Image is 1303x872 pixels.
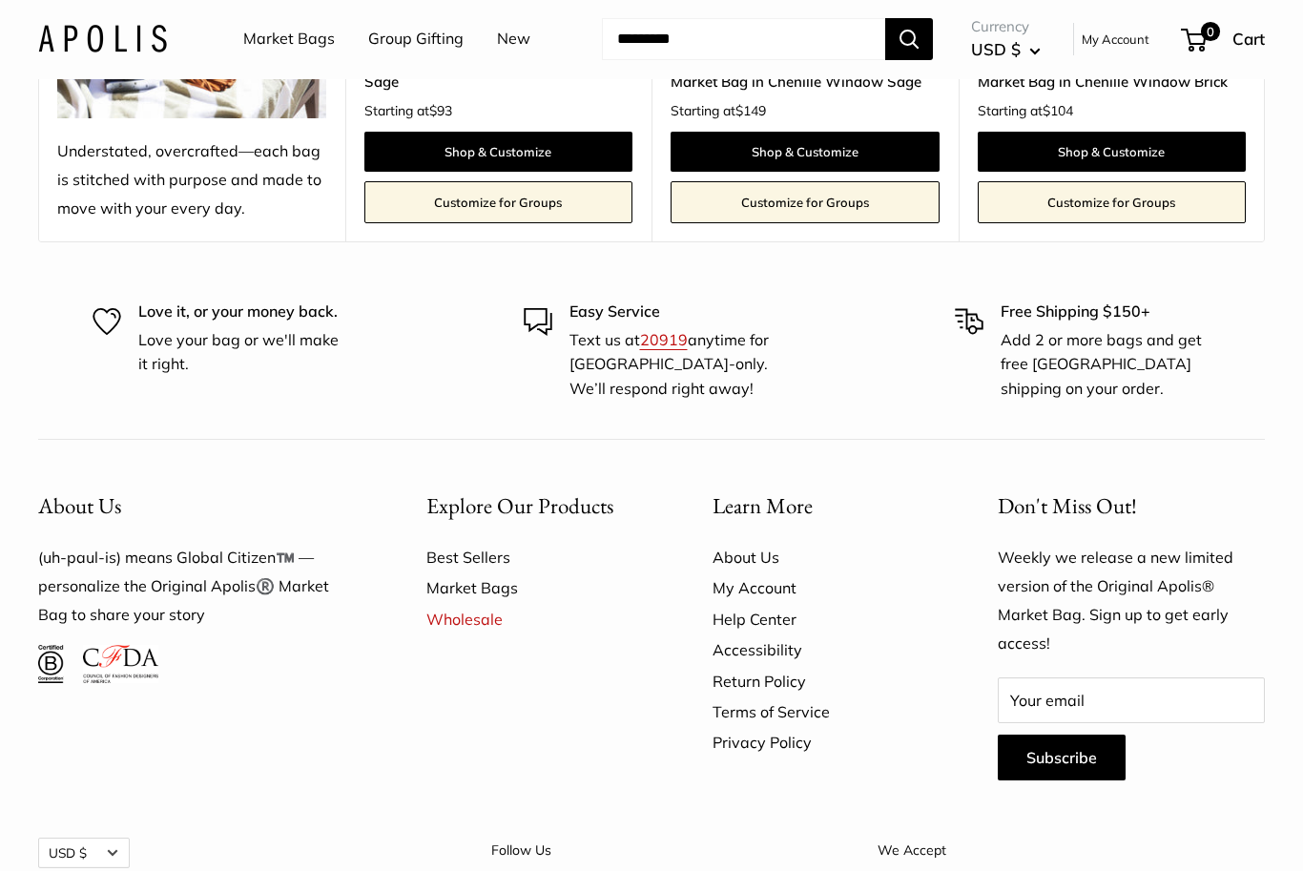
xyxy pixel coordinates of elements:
a: Accessibility [713,635,932,666]
a: Customize for Groups [978,182,1247,224]
p: Easy Service [569,301,780,325]
span: $149 [735,103,766,120]
a: Shop & Customize [671,133,940,173]
button: USD $ [971,35,1041,66]
button: USD $ [38,839,130,869]
span: $104 [1043,103,1073,120]
span: USD $ [971,40,1021,60]
span: About Us [38,492,121,521]
p: Love it, or your money back. [138,301,349,325]
a: Customize for Groups [364,182,633,224]
span: 0 [1201,23,1220,42]
a: My Account [713,573,932,604]
p: Love your bag or we'll make it right. [138,329,349,378]
a: Terms of Service [713,697,932,728]
a: Customize for Groups [671,182,940,224]
a: Return Policy [713,667,932,697]
p: Don't Miss Out! [998,488,1265,526]
button: Subscribe [998,736,1126,781]
button: About Us [38,488,360,526]
span: Learn More [713,492,813,521]
a: New [497,26,530,54]
a: Market Bag in Chenille Window Sage [671,72,940,93]
img: Certified B Corporation [38,646,64,684]
a: 0 Cart [1183,25,1265,55]
button: Explore Our Products [426,488,646,526]
button: Search [885,19,933,61]
a: Market Bag in Chenille Window Brick [978,72,1247,93]
a: Shop & Customize [364,133,633,173]
p: Text us at anytime for [GEOGRAPHIC_DATA]-only. We’ll respond right away! [569,329,780,403]
p: Weekly we release a new limited version of the Original Apolis® Market Bag. Sign up to get early ... [998,545,1265,659]
span: Starting at [364,105,452,118]
img: Apolis [38,26,167,53]
p: Add 2 or more bags and get free [GEOGRAPHIC_DATA] shipping on your order. [1001,329,1211,403]
span: Currency [971,14,1041,41]
a: Market Bags [426,573,646,604]
span: $93 [429,103,452,120]
p: (uh-paul-is) means Global Citizen™️ — personalize the Original Apolis®️ Market Bag to share your ... [38,545,360,631]
a: My Account [1082,29,1149,52]
p: We Accept [878,839,1265,863]
a: About Us [713,543,932,573]
a: 20919 [640,331,688,350]
button: Learn More [713,488,932,526]
a: Best Sellers [426,543,646,573]
div: Understated, overcrafted—each bag is stitched with purpose and made to move with your every day. [57,138,326,224]
a: Privacy Policy [713,728,932,758]
span: Explore Our Products [426,492,613,521]
a: Shop & Customize [978,133,1247,173]
img: Council of Fashion Designers of America Member [83,646,158,684]
span: Cart [1232,30,1265,50]
span: Starting at [671,105,766,118]
a: Group Gifting [368,26,464,54]
a: Market Bags [243,26,335,54]
p: Follow Us [491,839,735,863]
p: Free Shipping $150+ [1001,301,1211,325]
span: Starting at [978,105,1073,118]
a: Wholesale [426,605,646,635]
a: Help Center [713,605,932,635]
input: Search... [602,19,885,61]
